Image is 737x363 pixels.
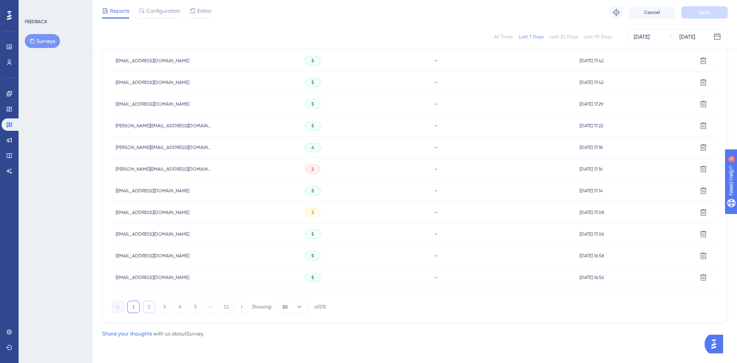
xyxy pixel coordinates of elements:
span: [EMAIL_ADDRESS][DOMAIN_NAME] [116,253,189,259]
span: Need Help? [18,2,48,11]
div: - [434,144,572,151]
button: 20 [277,301,308,313]
span: [DATE] 17:29 [580,101,603,107]
div: - [434,100,572,108]
span: Reports [110,6,129,15]
button: Cancel [629,6,675,19]
span: Configuration [146,6,180,15]
span: [EMAIL_ADDRESS][DOMAIN_NAME] [116,58,189,64]
div: Last 90 Days [584,34,612,40]
span: [PERSON_NAME][EMAIL_ADDRESS][DOMAIN_NAME] [116,166,212,172]
div: - [434,274,572,281]
button: 11 [220,301,233,313]
button: ⋯ [205,301,217,313]
div: 3 [54,4,56,10]
div: - [434,165,572,173]
button: Surveys [25,34,60,48]
button: 5 [189,301,202,313]
button: 4 [174,301,186,313]
span: 5 [311,79,314,86]
div: Last 30 Days [550,34,578,40]
button: 1 [127,301,140,313]
button: 3 [158,301,171,313]
span: [DATE] 17:42 [580,79,604,86]
div: - [434,252,572,259]
span: [DATE] 17:42 [580,58,604,64]
div: - [434,230,572,238]
div: All Times [494,34,513,40]
iframe: UserGuiding AI Assistant Launcher [705,332,728,356]
span: [DATE] 16:56 [580,274,604,281]
span: [DATE] 17:14 [580,188,603,194]
span: 5 [311,231,314,237]
div: Showing [252,303,271,310]
span: 4 [311,144,314,151]
span: Save [699,9,710,15]
button: 2 [143,301,155,313]
span: [DATE] 17:06 [580,231,604,237]
span: 20 [282,304,288,310]
div: - [434,209,572,216]
span: Cancel [644,9,660,15]
span: [EMAIL_ADDRESS][DOMAIN_NAME] [116,79,189,86]
span: 5 [311,274,314,281]
div: - [434,79,572,86]
span: 3 [311,209,314,216]
div: [DATE] [634,32,650,41]
span: [PERSON_NAME][EMAIL_ADDRESS][DOMAIN_NAME] [116,123,212,129]
span: [EMAIL_ADDRESS][DOMAIN_NAME] [116,209,189,216]
span: [DATE] 17:08 [580,209,604,216]
div: of 215 [315,303,326,310]
span: [DATE] 17:16 [580,166,602,172]
div: - [434,122,572,129]
div: Last 7 Days [519,34,544,40]
span: [EMAIL_ADDRESS][DOMAIN_NAME] [116,231,189,237]
span: [EMAIL_ADDRESS][DOMAIN_NAME] [116,188,189,194]
span: [PERSON_NAME][EMAIL_ADDRESS][DOMAIN_NAME] [116,144,212,151]
div: - [434,57,572,64]
span: [DATE] 17:18 [580,144,603,151]
div: with us about Survey . [102,329,204,338]
span: [EMAIL_ADDRESS][DOMAIN_NAME] [116,101,189,107]
button: Save [681,6,728,19]
span: 2 [311,166,314,172]
span: Editor [197,6,212,15]
span: 5 [311,188,314,194]
div: - [434,187,572,194]
div: [DATE] [679,32,695,41]
a: Share your thoughts [102,330,152,337]
div: FEEDBACK [25,19,47,25]
span: 5 [311,253,314,259]
span: 5 [311,123,314,129]
span: [DATE] 16:58 [580,253,604,259]
span: [DATE] 17:22 [580,123,603,129]
span: [EMAIL_ADDRESS][DOMAIN_NAME] [116,274,189,281]
span: 5 [311,58,314,64]
span: 5 [311,101,314,107]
